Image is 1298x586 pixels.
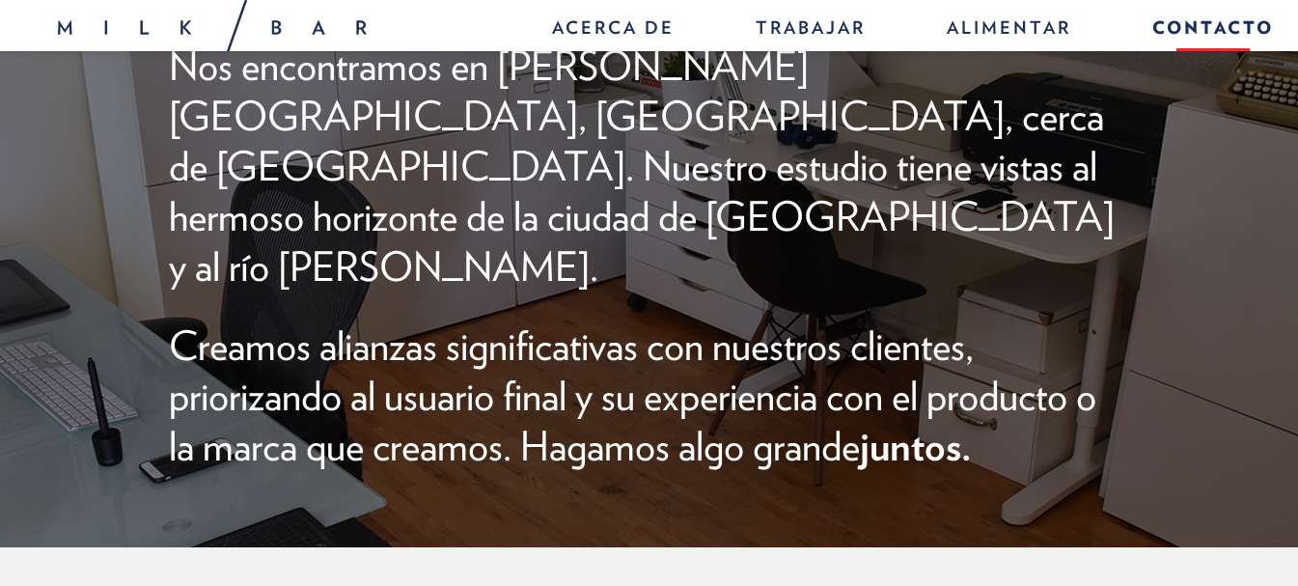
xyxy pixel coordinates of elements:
[1133,10,1274,51] a: Contacto
[927,10,1091,51] a: Alimentar
[169,42,1115,291] font: Nos encontramos en [PERSON_NAME][GEOGRAPHIC_DATA], [GEOGRAPHIC_DATA], cerca de [GEOGRAPHIC_DATA]....
[169,321,1096,470] font: Creamos alianzas significativas con nuestros clientes, priorizando al usuario final y su experien...
[961,422,971,470] font: .
[756,17,866,38] font: Trabajar
[1152,17,1274,38] font: Contacto
[552,17,675,38] font: Acerca de
[947,17,1071,38] font: Alimentar
[736,10,885,51] a: Trabajar
[860,422,961,470] a: juntos
[533,10,694,51] a: Acerca de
